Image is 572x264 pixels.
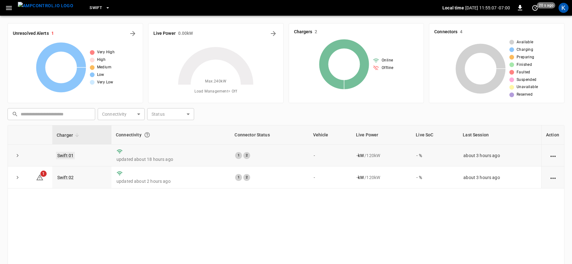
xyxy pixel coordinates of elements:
td: - % [411,145,458,166]
span: Charging [517,47,533,53]
td: - [309,166,352,188]
p: updated about 18 hours ago [116,156,225,162]
h6: 1 [51,30,54,37]
th: Live Power [352,125,411,145]
p: Local time [442,5,464,11]
span: Reserved [517,92,533,98]
span: Charger [57,131,81,139]
span: Max. 240 kW [205,78,226,85]
td: about 3 hours ago [458,145,541,166]
button: Connection between the charger and our software. [142,129,153,140]
div: 1 [235,174,242,181]
div: profile-icon [559,3,569,13]
h6: Connectors [434,29,457,35]
div: 2 [243,174,250,181]
span: 1 [40,171,47,177]
span: High [97,57,106,63]
button: All Alerts [128,29,138,39]
a: Swift 01 [56,152,75,159]
p: - kW [357,174,364,181]
td: - % [411,166,458,188]
h6: Unresolved Alerts [13,30,49,37]
span: Very Low [97,79,113,86]
span: Load Management = Off [194,88,237,95]
button: expand row [13,151,22,160]
span: Available [517,39,533,45]
p: - kW [357,152,364,159]
p: updated about 2 hours ago [116,178,225,184]
h6: 2 [315,29,317,35]
button: Swift [87,2,113,14]
span: Swift [90,4,102,12]
img: ampcontrol.io logo [18,2,73,10]
div: action cell options [549,174,557,181]
th: Connector Status [230,125,308,145]
th: Last Session [458,125,541,145]
div: 1 [235,152,242,159]
span: Online [382,57,393,64]
button: expand row [13,173,22,182]
span: Finished [517,62,532,68]
span: Suspended [517,77,537,83]
div: / 120 kW [357,174,406,181]
span: Medium [97,64,111,71]
p: [DATE] 11:55:07 -07:00 [465,5,510,11]
span: Low [97,72,104,78]
span: Very High [97,49,115,55]
a: Swift 02 [57,175,74,180]
th: Action [541,125,564,145]
h6: 4 [460,29,462,35]
h6: 0.00 kW [178,30,193,37]
div: 2 [243,152,250,159]
span: Offline [382,65,394,71]
button: Energy Overview [268,29,278,39]
td: about 3 hours ago [458,166,541,188]
span: Faulted [517,69,530,76]
th: Live SoC [411,125,458,145]
span: Unavailable [517,84,538,90]
div: / 120 kW [357,152,406,159]
td: - [309,145,352,166]
span: Preparing [517,54,534,61]
div: Connectivity [116,129,226,140]
a: 1 [36,174,44,179]
h6: Chargers [294,29,312,35]
th: Vehicle [309,125,352,145]
span: 20 s ago [537,2,555,8]
button: set refresh interval [530,3,540,13]
div: action cell options [549,152,557,159]
h6: Live Power [153,30,176,37]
